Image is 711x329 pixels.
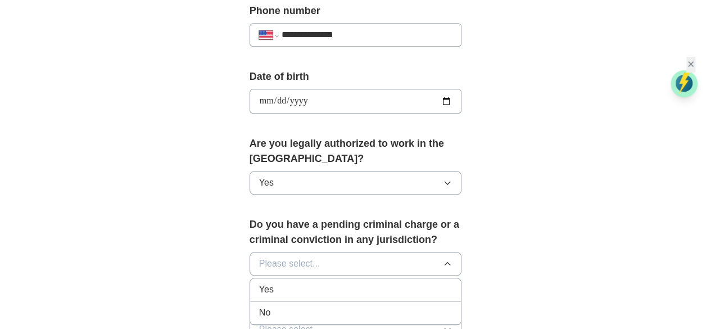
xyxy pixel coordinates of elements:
[250,136,462,166] label: Are you legally authorized to work in the [GEOGRAPHIC_DATA]?
[250,3,462,19] label: Phone number
[259,257,320,271] span: Please select...
[259,176,274,190] span: Yes
[259,306,270,319] span: No
[250,252,462,276] button: Please select...
[250,217,462,247] label: Do you have a pending criminal charge or a criminal conviction in any jurisdiction?
[259,283,274,296] span: Yes
[250,171,462,195] button: Yes
[250,69,462,84] label: Date of birth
